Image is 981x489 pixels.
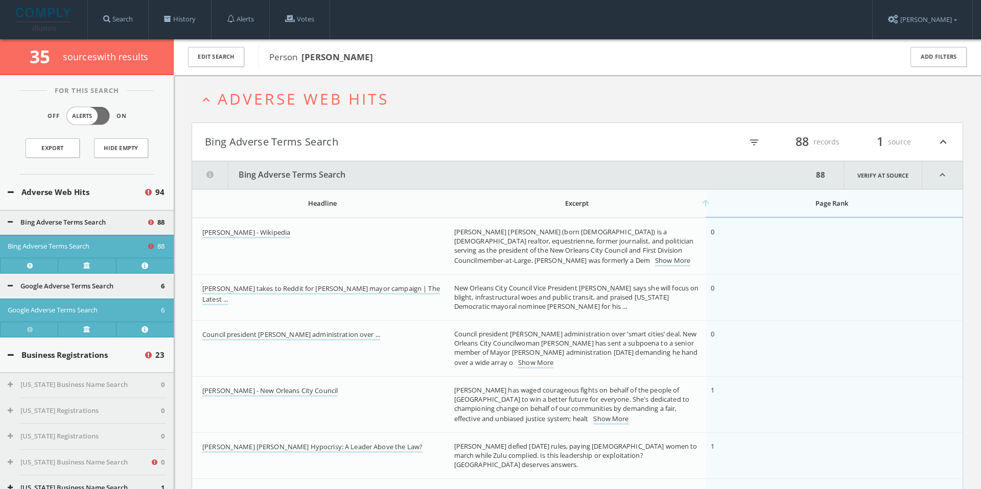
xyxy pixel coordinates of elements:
[94,138,148,158] button: Hide Empty
[202,228,290,238] a: [PERSON_NAME] - Wikipedia
[161,281,165,291] span: 6
[700,198,711,208] i: arrow_upward
[8,186,144,198] button: Adverse Web Hits
[8,217,147,228] button: Bing Adverse Terms Search
[711,227,714,236] span: 0
[161,380,165,390] span: 0
[8,380,161,390] button: [US_STATE] Business Name Search
[47,86,127,96] span: For This Search
[711,283,714,292] span: 0
[157,217,165,228] span: 88
[910,47,967,67] button: Add Filters
[188,47,244,67] button: Edit Search
[711,385,714,395] span: 1
[655,256,690,266] a: Show More
[8,241,147,252] button: Bing Adverse Terms Search
[161,305,165,315] span: 6
[161,406,165,416] span: 0
[202,284,440,305] a: [PERSON_NAME] takes to Reddit for [PERSON_NAME] mayor campaign | The Latest ...
[454,227,694,265] span: [PERSON_NAME] [PERSON_NAME] (born [DEMOGRAPHIC_DATA]) is a [DEMOGRAPHIC_DATA] realtor, equestrien...
[454,199,700,208] div: Excerpt
[48,112,60,120] span: Off
[711,442,714,451] span: 1
[8,349,144,361] button: Business Registrations
[593,414,628,425] a: Show More
[26,138,80,158] a: Export
[844,161,922,189] a: Verify at source
[454,385,690,423] span: [PERSON_NAME] has waged courageous fights on behalf of the people of [GEOGRAPHIC_DATA] to win a b...
[454,329,698,367] span: Council president [PERSON_NAME] administration over ‘smart cities’ deal. New Orleans City Council...
[269,51,373,63] span: Person
[161,431,165,442] span: 0
[301,51,373,63] b: [PERSON_NAME]
[791,133,813,151] span: 88
[922,161,963,189] i: expand_less
[850,133,911,151] div: source
[749,137,760,148] i: filter_list
[8,281,161,291] button: Google Adverse Terms Search
[58,322,115,337] a: Verify at source
[454,283,699,311] span: New Orleans City Council Vice President [PERSON_NAME] says she will focus on blight, infrastructu...
[8,305,161,315] button: Google Adverse Terms Search
[8,406,161,416] button: [US_STATE] Registrations
[711,329,714,338] span: 0
[202,199,443,208] div: Headline
[116,112,127,120] span: On
[218,88,389,109] span: Adverse Web Hits
[157,241,165,252] span: 88
[8,457,150,468] button: [US_STATE] Business Name Search
[155,186,165,198] span: 94
[937,133,950,151] i: expand_less
[454,442,697,469] span: [PERSON_NAME] defied [DATE] rules, paying [DEMOGRAPHIC_DATA] women to march while Zulu complied. ...
[518,358,553,369] a: Show More
[778,133,839,151] div: records
[30,44,59,68] span: 35
[872,133,888,151] span: 1
[202,330,380,340] a: Council president [PERSON_NAME] administration over ...
[16,8,73,31] img: illumis
[202,442,423,453] a: [PERSON_NAME] [PERSON_NAME] Hypocrisy: A Leader Above the Law?
[161,457,165,468] span: 0
[711,199,952,208] div: Page Rank
[199,90,963,107] button: expand_lessAdverse Web Hits
[202,386,338,397] a: [PERSON_NAME] - New Orleans City Council
[63,51,149,63] span: source s with results
[58,258,115,273] a: Verify at source
[205,133,577,151] button: Bing Adverse Terms Search
[192,161,813,189] button: Bing Adverse Terms Search
[8,431,161,442] button: [US_STATE] Registrations
[155,349,165,361] span: 23
[199,93,213,107] i: expand_less
[813,161,828,189] div: 88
